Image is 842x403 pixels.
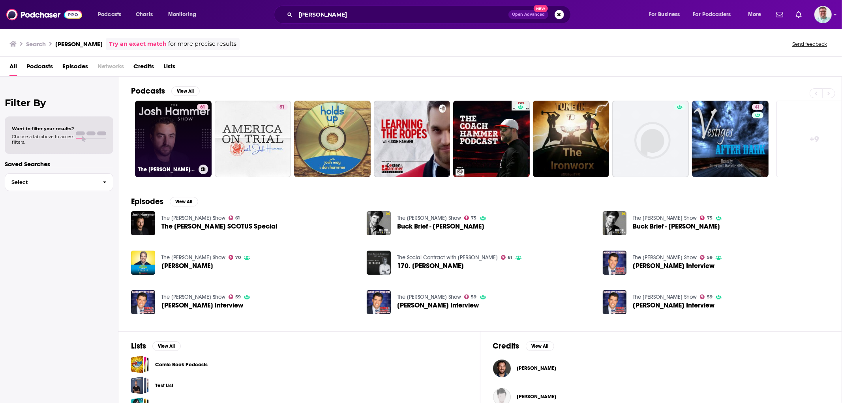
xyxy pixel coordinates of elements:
[5,97,113,109] h2: Filter By
[633,254,697,261] a: The Vince Coglianese Show
[752,104,763,110] a: 41
[493,360,511,377] img: Josh Hammer
[163,8,206,21] button: open menu
[161,223,277,230] a: The Josh Hammer SCOTUS Special
[161,302,243,309] span: [PERSON_NAME] Interview
[26,60,53,76] a: Podcasts
[92,8,131,21] button: open menu
[707,256,713,259] span: 59
[161,223,277,230] span: The [PERSON_NAME] SCOTUS Special
[168,39,236,49] span: for more precise results
[161,215,225,221] a: The Josh Hammer Show
[131,251,155,275] img: Josh Hammer
[633,223,720,230] span: Buck Brief - [PERSON_NAME]
[171,86,200,96] button: View All
[793,8,805,21] a: Show notifications dropdown
[397,302,479,309] span: [PERSON_NAME] Interview
[131,8,158,21] a: Charts
[5,173,113,191] button: Select
[633,302,714,309] span: [PERSON_NAME] Interview
[161,294,225,300] a: The Vince Coglianese Show
[12,126,74,131] span: Want to filter your results?
[235,295,241,299] span: 59
[526,341,554,351] button: View All
[235,216,240,220] span: 61
[98,9,121,20] span: Podcasts
[133,60,154,76] span: Credits
[131,377,149,394] a: Test List
[397,302,479,309] a: Josh Hammer Interview
[279,103,285,111] span: 51
[700,294,713,299] a: 59
[755,103,760,111] span: 41
[367,211,391,235] img: Buck Brief - Josh Hammer
[693,9,731,20] span: For Podcasters
[517,365,557,371] span: [PERSON_NAME]
[12,134,74,145] span: Choose a tab above to access filters.
[55,40,103,48] h3: [PERSON_NAME]
[131,211,155,235] img: The Josh Hammer SCOTUS Special
[633,302,714,309] a: Josh Hammer Interview
[633,262,714,269] a: Josh Hammer Interview
[649,9,680,20] span: For Business
[229,255,241,260] a: 70
[643,8,690,21] button: open menu
[534,5,548,12] span: New
[109,39,167,49] a: Try an exact match
[517,365,557,371] a: Josh Hammer
[633,262,714,269] span: [PERSON_NAME] Interview
[98,60,124,76] span: Networks
[493,341,554,351] a: CreditsView All
[508,256,512,259] span: 61
[6,7,82,22] img: Podchaser - Follow, Share and Rate Podcasts
[131,356,149,373] span: Comic Book Podcasts
[163,60,175,76] a: Lists
[603,251,627,275] img: Josh Hammer Interview
[367,251,391,275] img: 170. Josh Hammer
[168,9,196,20] span: Monitoring
[170,197,198,206] button: View All
[155,381,173,390] a: Test List
[603,290,627,314] img: Josh Hammer Interview
[501,255,512,260] a: 61
[743,8,771,21] button: open menu
[229,294,241,299] a: 59
[397,262,464,269] span: 170. [PERSON_NAME]
[397,223,484,230] a: Buck Brief - Josh Hammer
[397,294,461,300] a: The Vince Coglianese Show
[367,290,391,314] img: Josh Hammer Interview
[276,104,288,110] a: 51
[155,360,208,369] a: Comic Book Podcasts
[748,9,761,20] span: More
[508,10,548,19] button: Open AdvancedNew
[707,216,713,220] span: 75
[62,60,88,76] a: Episodes
[131,290,155,314] a: Josh Hammer Interview
[136,9,153,20] span: Charts
[493,341,519,351] h2: Credits
[692,101,769,177] a: 41
[633,215,697,221] a: The Buck Sexton Show
[296,8,508,21] input: Search podcasts, credits, & more...
[814,6,832,23] button: Show profile menu
[5,180,96,185] span: Select
[197,104,208,110] a: 61
[215,101,291,177] a: 51
[161,262,213,269] a: Josh Hammer
[493,356,829,381] button: Josh HammerJosh Hammer
[603,211,627,235] img: Buck Brief - Josh Hammer
[281,6,578,24] div: Search podcasts, credits, & more...
[700,255,713,260] a: 59
[707,295,713,299] span: 59
[131,86,200,96] a: PodcastsView All
[397,223,484,230] span: Buck Brief - [PERSON_NAME]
